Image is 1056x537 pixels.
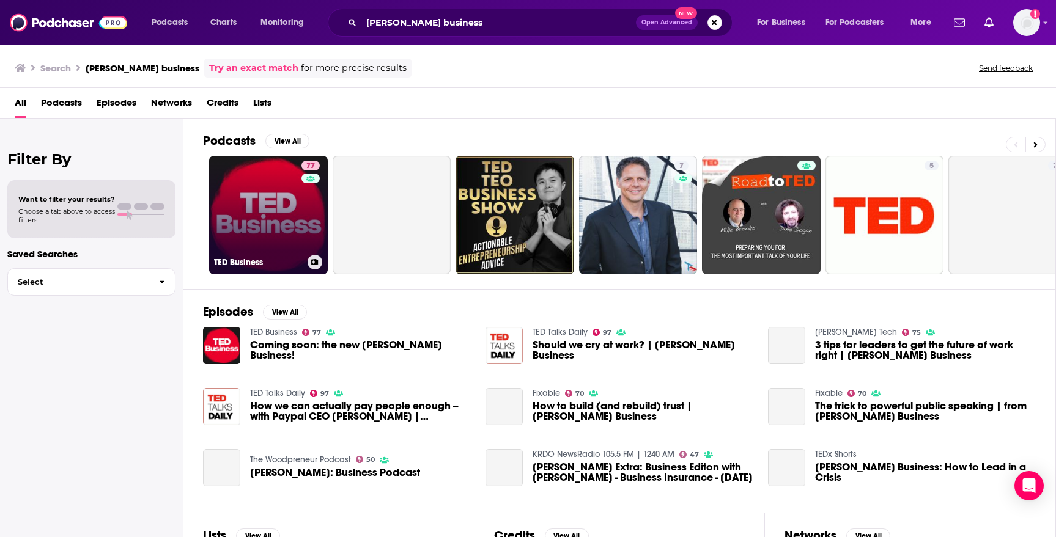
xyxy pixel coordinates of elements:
[250,401,471,422] a: How we can actually pay people enough -- with Paypal CEO Dan Schulman | TED Business
[302,329,322,336] a: 77
[265,134,309,148] button: View All
[214,257,303,268] h3: TED Business
[768,327,805,364] a: 3 tips for leaders to get the future of work right | TED Business
[250,388,305,398] a: TED Talks Daily
[366,457,375,462] span: 50
[690,452,699,458] span: 47
[818,13,902,32] button: open menu
[250,401,471,422] span: How we can actually pay people enough -- with Paypal CEO [PERSON_NAME] | [PERSON_NAME] Business
[250,340,471,360] a: Coming soon: the new TED Business!
[1013,9,1040,36] span: Logged in as rowan.sullivan
[1013,9,1040,36] button: Show profile menu
[312,330,321,335] span: 77
[339,9,744,37] div: Search podcasts, credits, & more...
[18,195,115,203] span: Want to filter your results?
[815,462,1036,483] a: TED Business: How to Lead in a Crisis
[858,391,866,396] span: 70
[207,93,238,118] a: Credits
[250,467,420,478] a: Ted Alexander: Business Podcast
[533,449,674,459] a: KRDO NewsRadio 105.5 FM | 1240 AM
[486,327,523,364] img: Should we cry at work? | TED Business
[565,390,585,397] a: 70
[533,340,753,360] a: Should we cry at work? | TED Business
[203,449,240,486] a: Ted Alexander: Business Podcast
[1030,9,1040,19] svg: Add a profile image
[86,62,199,74] h3: [PERSON_NAME] business
[203,327,240,364] img: Coming soon: the new TED Business!
[815,401,1036,422] a: The trick to powerful public speaking | from TED Business
[203,133,309,148] a: PodcastsView All
[250,467,420,478] span: [PERSON_NAME]: Business Podcast
[912,330,921,335] span: 75
[593,329,612,336] a: 97
[1013,9,1040,36] img: User Profile
[7,248,175,260] p: Saved Searches
[674,161,689,170] a: 7
[768,388,805,425] a: The trick to powerful public speaking | from TED Business
[815,340,1036,360] a: 3 tips for leaders to get the future of work right | TED Business
[209,156,328,274] a: 77TED Business
[533,401,753,422] a: How to build (and rebuild) trust | TED Business
[320,391,329,396] span: 97
[97,93,136,118] a: Episodes
[15,93,26,118] a: All
[533,327,588,337] a: TED Talks Daily
[929,160,934,172] span: 5
[41,93,82,118] span: Podcasts
[902,329,921,336] a: 75
[533,462,753,483] a: Ted Extra: Business Editon with Ted Robertson - Business Insurance - August 16, 2019
[579,156,698,274] a: 7
[356,456,375,463] a: 50
[306,160,315,172] span: 77
[679,451,700,458] a: 47
[925,161,939,170] a: 5
[910,14,931,31] span: More
[250,455,351,465] a: The Woodpreneur Podcast
[486,449,523,486] a: Ted Extra: Business Editon with Ted Robertson - Business Insurance - August 16, 2019
[679,160,684,172] span: 7
[815,449,857,459] a: TEDx Shorts
[301,161,320,170] a: 77
[980,12,999,33] a: Show notifications dropdown
[143,13,204,32] button: open menu
[7,268,175,296] button: Select
[641,20,692,26] span: Open Advanced
[152,14,188,31] span: Podcasts
[260,14,304,31] span: Monitoring
[250,327,297,337] a: TED Business
[203,304,253,320] h2: Episodes
[486,388,523,425] a: How to build (and rebuild) trust | TED Business
[815,388,843,398] a: Fixable
[203,133,256,148] h2: Podcasts
[975,63,1036,73] button: Send feedback
[151,93,192,118] a: Networks
[825,156,944,274] a: 5
[310,390,330,397] a: 97
[636,15,698,30] button: Open AdvancedNew
[202,13,244,32] a: Charts
[675,7,697,19] span: New
[203,388,240,425] img: How we can actually pay people enough -- with Paypal CEO Dan Schulman | TED Business
[18,207,115,224] span: Choose a tab above to access filters.
[252,13,320,32] button: open menu
[847,390,867,397] a: 70
[210,14,237,31] span: Charts
[253,93,271,118] a: Lists
[815,327,897,337] a: TED Tech
[533,340,753,360] span: Should we cry at work? | [PERSON_NAME] Business
[8,278,149,286] span: Select
[10,11,127,34] img: Podchaser - Follow, Share and Rate Podcasts
[203,304,307,320] a: EpisodesView All
[1014,471,1044,500] div: Open Intercom Messenger
[301,61,407,75] span: for more precise results
[575,391,584,396] span: 70
[533,401,753,422] span: How to build (and rebuild) trust | [PERSON_NAME] Business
